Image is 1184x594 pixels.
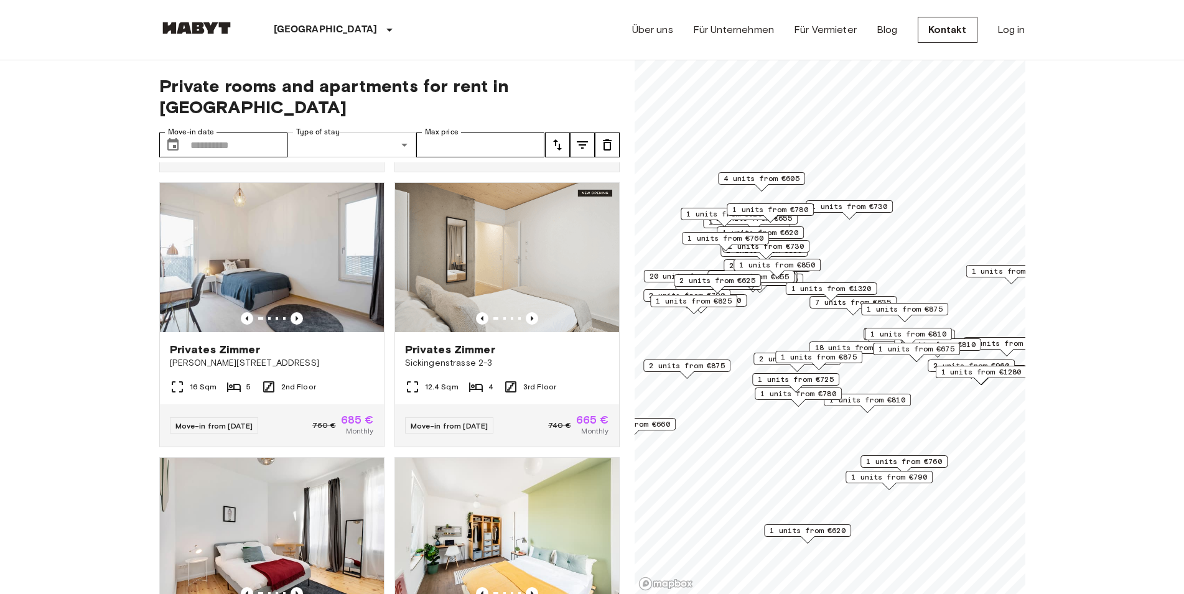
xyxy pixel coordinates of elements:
span: 1 units from €620 [722,227,798,238]
span: 16 Sqm [190,381,217,392]
span: 2 units from €875 [649,360,725,371]
div: Map marker [928,360,1015,379]
span: 685 € [341,414,374,425]
span: 1 units from €850 [739,259,815,271]
div: Map marker [681,208,768,227]
span: 5 units from €645 [969,338,1045,349]
div: Map marker [785,282,877,302]
img: Marketing picture of unit DE-01-008-004-02HF [160,183,384,332]
div: Map marker [935,366,1027,385]
div: Map marker [764,524,851,544]
div: Map marker [643,289,730,309]
div: Map marker [873,343,960,362]
span: 5 [246,381,251,392]
div: Map marker [809,341,900,361]
button: Previous image [476,312,488,325]
span: 1 units from €760 [866,456,942,467]
a: Blog [877,22,898,37]
span: 2nd Floor [281,381,316,392]
span: 20 units from €655 [649,271,729,282]
button: Previous image [291,312,303,325]
span: 1 units from €730 [728,241,804,252]
span: 1 units from €760 [688,233,763,244]
span: 18 units from €650 [814,342,895,353]
div: Map marker [720,244,808,264]
span: 1 units from €725 [758,374,834,385]
div: Map marker [643,360,730,379]
span: 2 units from €960 [933,360,1009,371]
span: 665 € [576,414,609,425]
span: 1 units from €780 [732,204,808,215]
button: Previous image [241,312,253,325]
div: Map marker [846,471,933,490]
span: 1 units from €730 [811,201,887,212]
span: 1 units from €790 [851,471,927,483]
div: Map marker [650,295,737,314]
span: 4 units from €605 [724,173,799,184]
div: Map marker [894,338,981,358]
button: Choose date [161,132,185,157]
div: Map marker [674,274,761,294]
a: Marketing picture of unit DE-01-008-004-02HFPrevious imagePrevious imagePrivates Zimmer[PERSON_NA... [159,182,385,447]
div: Map marker [722,240,809,259]
div: Map marker [755,387,842,407]
span: 1 units from €810 [900,339,976,350]
div: Map marker [824,394,911,413]
a: Für Unternehmen [693,22,774,37]
span: 1 units from €810 [870,328,946,340]
span: 1 units from €875 [867,304,943,315]
div: Map marker [966,265,1057,284]
p: [GEOGRAPHIC_DATA] [274,22,378,37]
span: 1 units from €660 [594,419,670,430]
span: 1 units from €875 [781,351,857,363]
div: Map marker [753,353,841,372]
div: Map marker [861,303,948,322]
div: Map marker [706,271,797,290]
span: [PERSON_NAME][STREET_ADDRESS] [170,357,374,369]
div: Map marker [589,418,676,437]
div: Map marker [717,226,804,246]
span: Move-in from [DATE] [175,421,253,430]
img: Marketing picture of unit DE-01-477-041-04 [395,183,619,332]
label: Max price [425,127,459,137]
span: 1 units from €1320 [791,283,871,294]
div: Map marker [963,337,1050,356]
span: 1 units from €780 [760,388,836,399]
div: Map marker [718,172,805,192]
span: Sickingenstrasse 2-3 [405,357,609,369]
span: 1 units from €825 [656,295,732,307]
img: Habyt [159,22,234,34]
span: 2 units from €790 [649,290,725,301]
div: Map marker [724,259,811,279]
span: Private rooms and apartments for rent in [GEOGRAPHIC_DATA] [159,75,620,118]
div: Map marker [860,455,948,475]
span: 1 units from €620 [686,208,762,220]
span: Monthly [581,425,608,437]
button: Previous image [526,312,538,325]
div: Map marker [809,296,897,315]
div: Map marker [727,203,814,223]
button: tune [545,132,570,157]
span: 740 € [548,420,571,431]
span: Privates Zimmer [405,342,495,357]
button: tune [570,132,595,157]
a: Mapbox logo [638,577,693,591]
div: Map marker [707,271,795,290]
span: 2 units from €625 [679,275,755,286]
div: Map marker [775,351,862,370]
span: Monthly [346,425,373,437]
span: 1 units from €1100 [971,266,1051,277]
span: Privates Zimmer [170,342,260,357]
a: Log in [997,22,1025,37]
span: 4 [488,381,493,392]
span: 12.4 Sqm [425,381,459,392]
div: Map marker [752,373,839,392]
span: Move-in from [DATE] [411,421,488,430]
span: 2 units from €865 [759,353,835,364]
a: Über uns [632,22,673,37]
span: 3rd Floor [523,381,556,392]
div: Map marker [655,294,747,313]
div: Map marker [734,259,821,278]
span: 2 units from €655 [729,260,805,271]
label: Move-in date [168,127,214,137]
